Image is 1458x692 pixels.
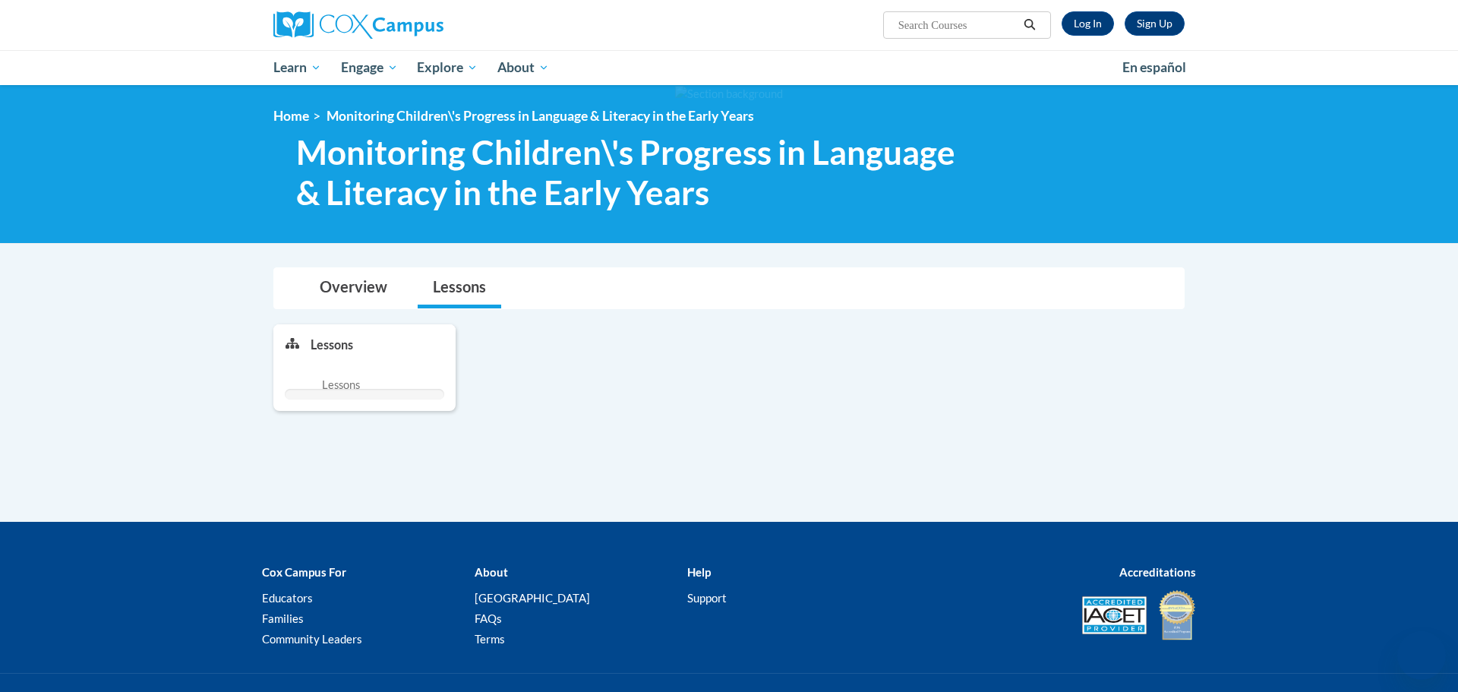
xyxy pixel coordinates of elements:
a: En español [1112,52,1196,84]
span: Learn [273,58,321,77]
a: Cox Campus [273,11,562,39]
span: Lessons [322,377,360,393]
a: Educators [262,591,313,605]
span: About [497,58,549,77]
span: Engage [341,58,398,77]
iframe: Button to launch messaging window [1397,631,1446,680]
a: About [488,50,559,85]
span: Monitoring Children\'s Progress in Language & Literacy in the Early Years [296,132,974,213]
input: Search Courses [897,16,1018,34]
span: En español [1122,59,1186,75]
button: Search [1018,16,1041,34]
img: IDA® Accredited [1158,589,1196,642]
img: Section background [675,86,783,103]
img: Cox Campus [273,11,443,39]
b: Cox Campus For [262,565,346,579]
a: Families [262,611,304,625]
img: Accredited IACET® Provider [1082,596,1147,634]
a: Home [273,108,309,124]
a: Terms [475,632,505,646]
span: Monitoring Children\'s Progress in Language & Literacy in the Early Years [327,108,754,124]
div: Main menu [251,50,1207,85]
b: About [475,565,508,579]
a: Support [687,591,727,605]
a: Lessons [418,268,501,308]
b: Help [687,565,711,579]
a: [GEOGRAPHIC_DATA] [475,591,590,605]
a: FAQs [475,611,502,625]
p: Lessons [311,337,353,353]
span: Explore [417,58,478,77]
a: Overview [305,268,402,308]
a: Community Leaders [262,632,362,646]
a: Log In [1062,11,1114,36]
a: Register [1125,11,1185,36]
a: Explore [407,50,488,85]
b: Accreditations [1119,565,1196,579]
a: Engage [331,50,408,85]
a: Learn [264,50,331,85]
